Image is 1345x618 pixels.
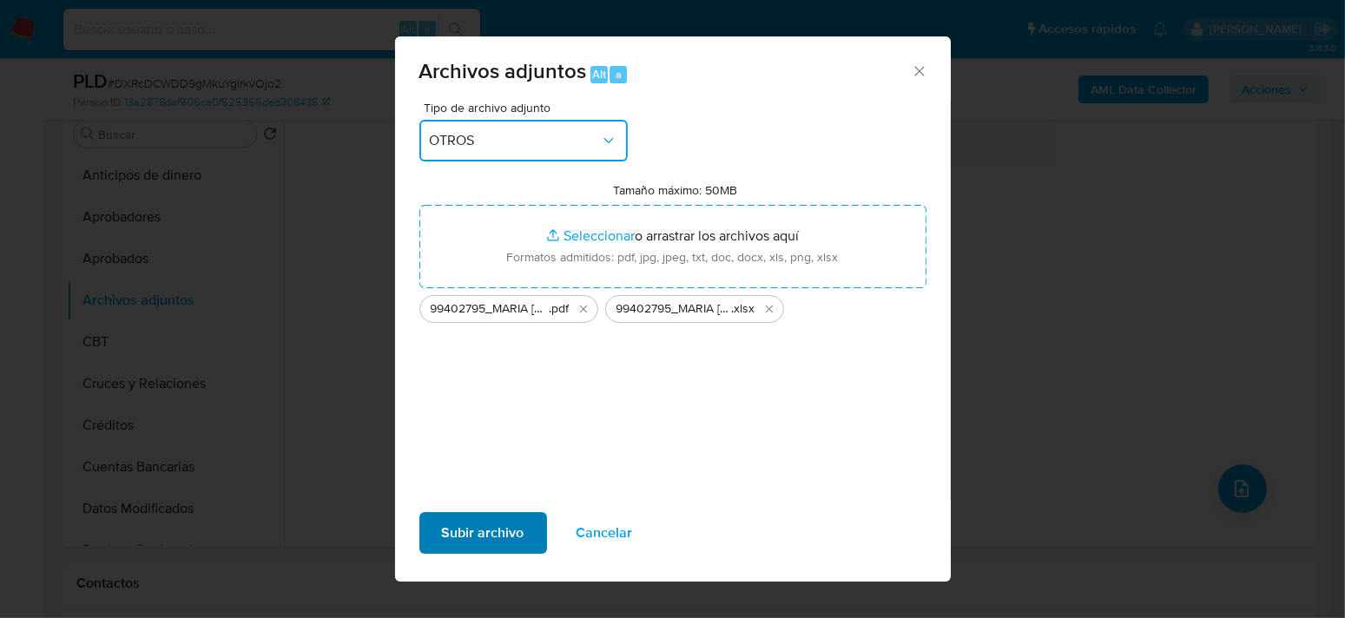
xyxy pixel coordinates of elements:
[550,300,570,318] span: .pdf
[424,102,632,114] span: Tipo de archivo adjunto
[419,120,628,161] button: OTROS
[431,300,550,318] span: 99402795_MARIA [PERSON_NAME] COLIN_SEP2025
[554,512,656,554] button: Cancelar
[419,512,547,554] button: Subir archivo
[616,66,622,82] span: a
[616,300,732,318] span: 99402795_MARIA [PERSON_NAME] COLIN_SEP2025
[592,66,606,82] span: Alt
[732,300,755,318] span: .xlsx
[911,62,926,78] button: Cerrar
[419,288,926,323] ul: Archivos seleccionados
[573,299,594,319] button: Eliminar 99402795_MARIA SULEYMA GARCIA COLIN_SEP2025.pdf
[613,182,737,198] label: Tamaño máximo: 50MB
[577,514,633,552] span: Cancelar
[419,56,587,86] span: Archivos adjuntos
[759,299,780,319] button: Eliminar 99402795_MARIA SULEYMA GARCIA COLIN_SEP2025.xlsx
[430,132,600,149] span: OTROS
[442,514,524,552] span: Subir archivo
